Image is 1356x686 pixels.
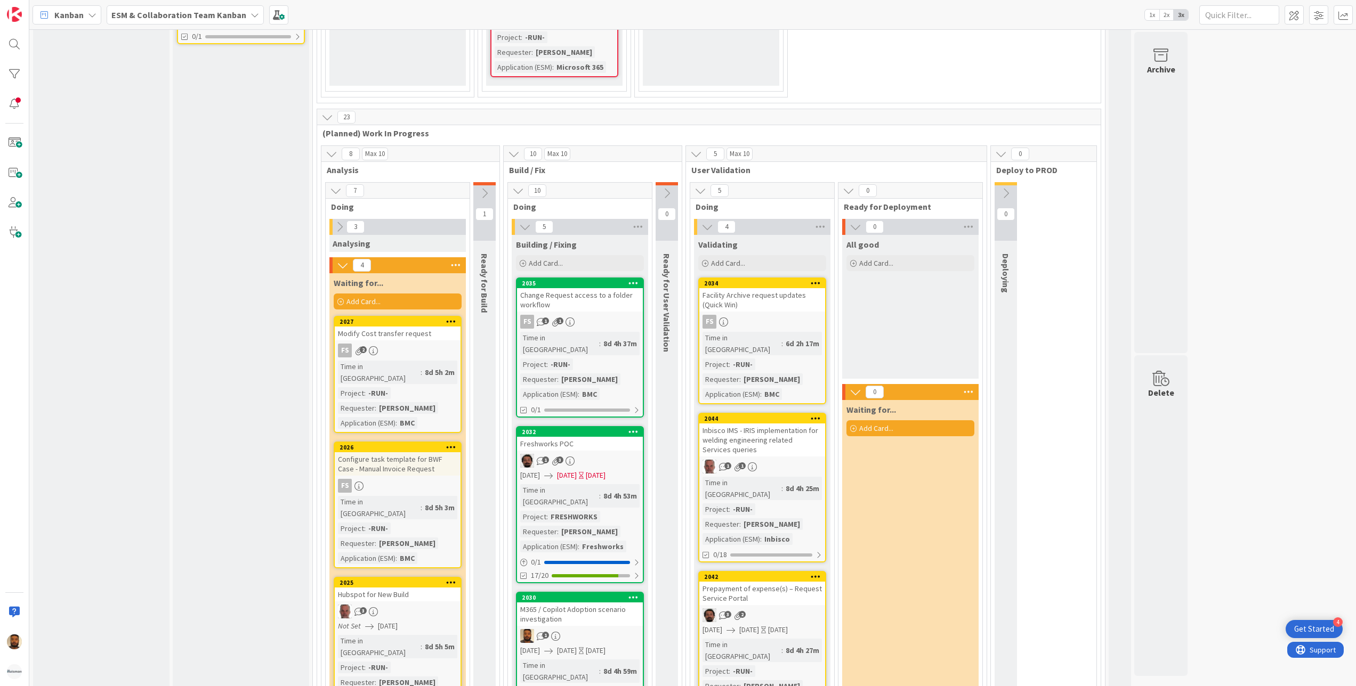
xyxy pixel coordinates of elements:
[542,456,549,463] span: 1
[531,404,541,415] span: 0/1
[366,387,391,399] div: -RUN-
[859,258,893,268] span: Add Card...
[762,533,793,545] div: Inbisco
[1174,10,1188,20] span: 3x
[479,254,490,313] span: Ready for Build
[517,427,643,437] div: 2032
[698,239,738,250] span: Validating
[724,462,731,469] span: 1
[699,414,825,423] div: 2044
[517,556,643,569] div: 0/1
[338,361,421,384] div: Time in [GEOGRAPHIC_DATA]
[338,417,396,429] div: Application (ESM)
[703,477,781,500] div: Time in [GEOGRAPHIC_DATA]
[338,537,375,549] div: Requester
[699,572,825,582] div: 2042
[703,460,716,473] img: HB
[335,326,461,340] div: Modify Cost transfer request
[376,537,438,549] div: [PERSON_NAME]
[1145,10,1159,20] span: 1x
[783,338,822,349] div: 6d 2h 17m
[376,402,438,414] div: [PERSON_NAME]
[338,522,364,534] div: Project
[338,479,352,493] div: FS
[713,549,727,560] span: 0/18
[696,201,821,212] span: Doing
[729,503,730,515] span: :
[703,608,716,622] img: AC
[730,665,755,677] div: -RUN-
[1294,624,1334,634] div: Get Started
[529,258,563,268] span: Add Card...
[599,665,601,677] span: :
[375,402,376,414] span: :
[739,611,746,618] span: 2
[335,443,461,452] div: 2026
[703,332,781,355] div: Time in [GEOGRAPHIC_DATA]
[1148,386,1174,399] div: Delete
[699,572,825,605] div: 2042Prepayment of expense(s) – Request Service Portal
[364,387,366,399] span: :
[517,602,643,626] div: M365 / Copilot Adoption scenario investigation
[517,279,643,288] div: 2035
[552,61,554,73] span: :
[422,366,457,378] div: 8d 5h 2m
[366,522,391,534] div: -RUN-
[346,297,381,306] span: Add Card...
[739,624,759,635] span: [DATE]
[699,423,825,456] div: Inbisco IMS - IRIS implementation for welding engineering related Services queries
[729,665,730,677] span: :
[337,111,356,124] span: 23
[730,503,755,515] div: -RUN-
[699,288,825,312] div: Facility Archive request updates (Quick Win)
[524,148,542,160] span: 10
[559,526,620,537] div: [PERSON_NAME]
[699,414,825,456] div: 2044Inbisco IMS - IRIS implementation for welding engineering related Services queries
[691,165,973,175] span: User Validation
[396,552,397,564] span: :
[866,220,884,233] span: 0
[741,373,803,385] div: [PERSON_NAME]
[699,279,825,312] div: 2034Facility Archive request updates (Quick Win)
[522,428,643,436] div: 2032
[703,388,760,400] div: Application (ESM)
[516,239,577,250] span: Building / Fixing
[531,46,533,58] span: :
[522,280,643,287] div: 2035
[340,444,461,451] div: 2026
[699,315,825,329] div: FS
[706,148,724,160] span: 5
[578,388,579,400] span: :
[704,280,825,287] div: 2034
[703,624,722,635] span: [DATE]
[421,366,422,378] span: :
[699,608,825,622] div: AC
[338,605,352,618] img: HB
[548,511,600,522] div: FRESHWORKS
[703,639,781,662] div: Time in [GEOGRAPHIC_DATA]
[520,358,546,370] div: Project
[703,665,729,677] div: Project
[866,386,884,398] span: 0
[717,220,736,233] span: 4
[1000,254,1011,293] span: Deploying
[335,443,461,476] div: 2026Configure task template for BWF Case - Manual Invoice Request
[546,511,548,522] span: :
[846,239,879,250] span: All good
[421,502,422,513] span: :
[1286,620,1343,638] div: Open Get Started checklist, remaining modules: 4
[1159,10,1174,20] span: 2x
[661,254,672,352] span: Ready for User Validation
[729,358,730,370] span: :
[703,533,760,545] div: Application (ESM)
[730,358,755,370] div: -RUN-
[335,452,461,476] div: Configure task template for BWF Case - Manual Invoice Request
[520,470,540,481] span: [DATE]
[495,61,552,73] div: Application (ESM)
[520,332,599,355] div: Time in [GEOGRAPHIC_DATA]
[703,358,729,370] div: Project
[783,644,822,656] div: 8d 4h 27m
[335,317,461,326] div: 2027
[768,624,788,635] div: [DATE]
[331,201,456,212] span: Doing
